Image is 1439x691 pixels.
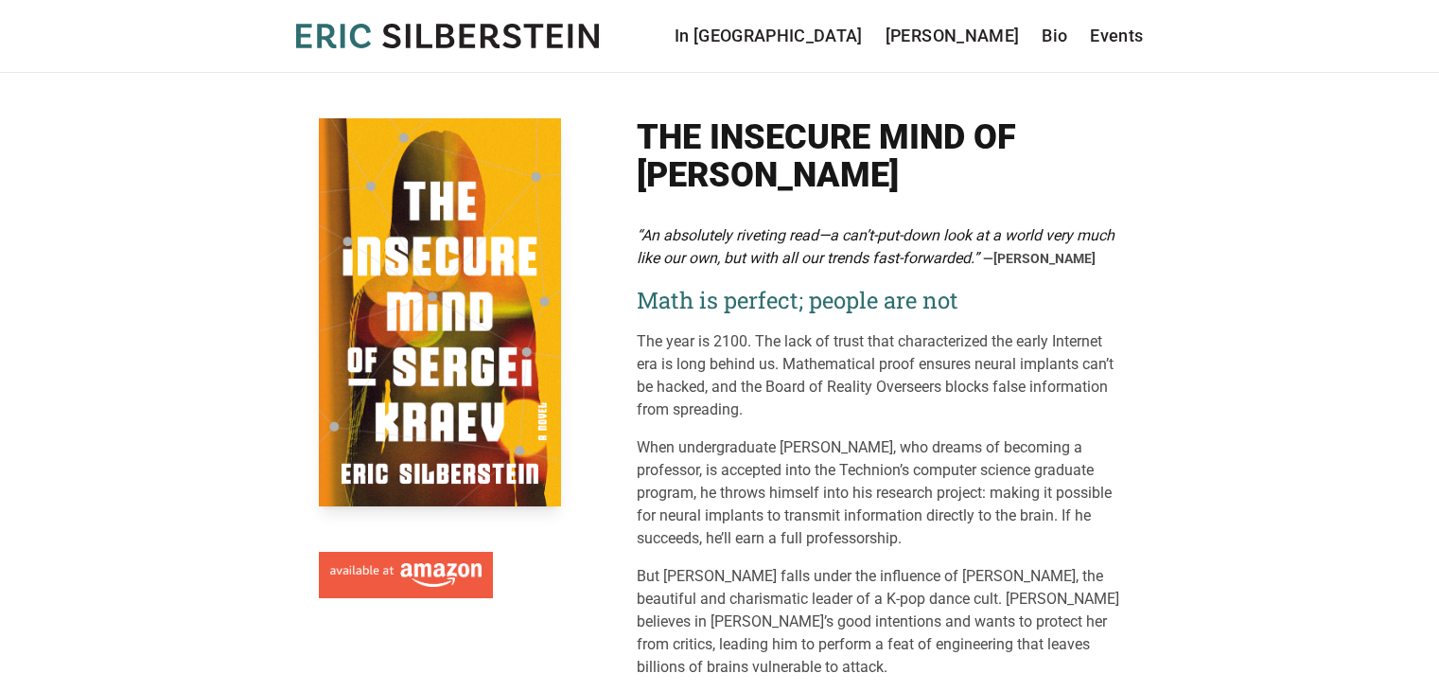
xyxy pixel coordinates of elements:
[886,23,1020,49] a: [PERSON_NAME]
[637,118,1121,194] h1: The Insecure Mind of [PERSON_NAME]
[983,251,1096,266] span: —[PERSON_NAME]
[1090,23,1143,49] a: Events
[637,330,1121,421] p: The year is 2100. The lack of trust that characterized the early Internet era is long behind us. ...
[675,23,863,49] a: In [GEOGRAPHIC_DATA]
[319,544,493,599] a: Available at Amazon
[319,118,561,506] img: Cover of The Insecure Mind of Sergei Kraev
[637,285,1121,315] h2: Math is perfect; people are not
[637,226,1114,267] em: “An absolutely riveting read—a can’t-put-down look at a world very much like our own, but with al...
[637,436,1121,550] p: When undergraduate [PERSON_NAME], who dreams of becoming a professor, is accepted into the Techni...
[330,563,482,588] img: Available at Amazon
[637,565,1121,679] p: But [PERSON_NAME] falls under the influence of [PERSON_NAME], the beautiful and charismatic leade...
[1042,23,1067,49] a: Bio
